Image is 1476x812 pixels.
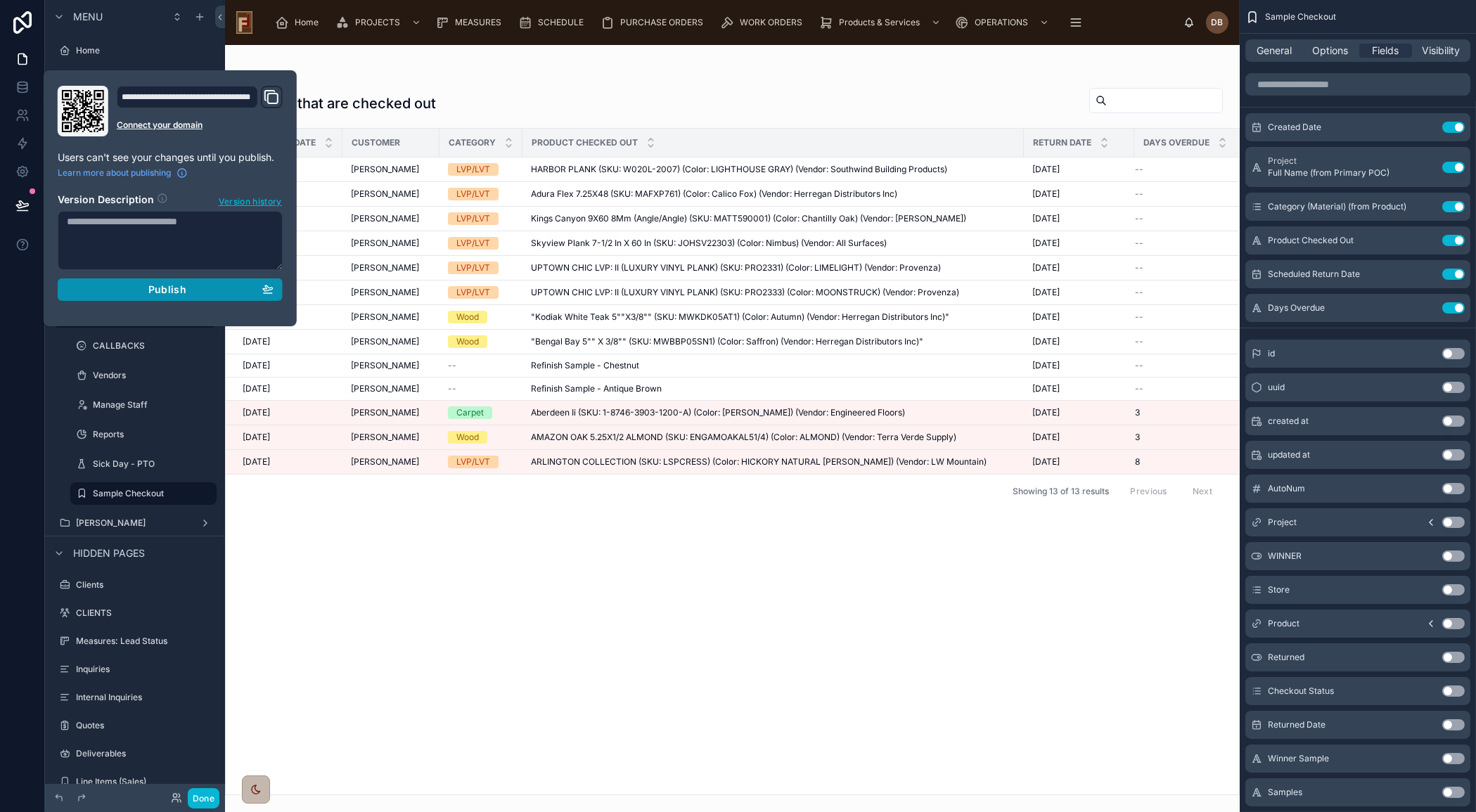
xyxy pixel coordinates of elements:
[351,360,419,371] span: [PERSON_NAME]
[1268,685,1334,697] span: Checkout Status
[93,399,214,411] label: Manage Staff
[448,286,514,299] a: LVP/LVT
[514,10,593,35] a: SCHEDULE
[449,137,496,148] span: Category
[448,163,514,176] a: LVP/LVT
[531,188,897,200] span: Adura Flex 7.25X48 (SKU: MAFXP761) (Color: Calico Fox) (Vendor: Herregan Distributors Inc)
[1135,336,1143,347] span: --
[1135,311,1223,323] a: --
[531,456,987,468] span: ARLINGTON COLLECTION (SKU: LSPCRESS) (Color: HICKORY NATURAL [PERSON_NAME]) (Vendor: LW Mountain)
[351,262,419,273] span: [PERSON_NAME]
[531,262,1015,273] a: UPTOWN CHIC LVP: II (LUXURY VINYL PLANK) (SKU: PRO2331) (Color: LIMELIGHT) (Vendor: Provenza)
[236,94,436,113] h1: Samples that are checked out
[456,406,484,419] div: Carpet
[117,86,283,136] div: Domain and Custom Link
[53,69,217,91] a: PROJECTS
[243,336,334,347] a: [DATE]
[93,340,214,352] label: CALLBACKS
[58,167,171,179] span: Learn more about publishing
[1032,262,1060,273] span: [DATE]
[1135,188,1143,200] span: --
[243,360,270,371] span: [DATE]
[76,720,214,731] label: Quotes
[531,238,1015,249] a: Skyview Plank 7-1/2 In X 60 In (SKU: JOHSV22303) (Color: Nimbus) (Vendor: All Surfaces)
[73,10,103,24] span: Menu
[58,167,188,179] a: Learn more about publishing
[975,17,1028,28] span: OPERATIONS
[448,335,514,348] a: Wood
[1135,287,1143,298] span: --
[93,370,214,381] label: Vendors
[1135,188,1223,200] a: --
[93,458,214,470] label: Sick Day - PTO
[1032,311,1060,323] span: [DATE]
[1268,382,1285,393] span: uuid
[531,311,949,323] span: "Kodiak White Teak 5""X3/8"" (SKU: MWKDK05AT1) (Color: Autumn) (Vendor: Herregan Distributors Inc)"
[351,164,431,175] a: [PERSON_NAME]
[1032,432,1060,443] span: [DATE]
[448,360,456,371] span: --
[53,512,217,534] a: [PERSON_NAME]
[76,607,214,619] label: CLIENTS
[1268,201,1406,212] span: Category (Material) (from Product)
[58,278,283,301] button: Publish
[448,360,514,371] a: --
[1032,383,1060,394] span: [DATE]
[76,517,194,529] label: [PERSON_NAME]
[1268,483,1305,494] span: AutoNum
[70,482,217,505] a: Sample Checkout
[1135,213,1143,224] span: --
[70,335,217,357] a: CALLBACKS
[243,456,334,468] a: [DATE]
[243,432,334,443] a: [DATE]
[243,456,270,468] span: [DATE]
[351,407,431,418] a: [PERSON_NAME]
[53,686,217,709] a: Internal Inquiries
[1135,432,1140,443] span: 3
[531,336,1015,347] a: "Bengal Bay 5"" X 3/8"" (SKU: MWBBP05SN1) (Color: Saffron) (Vendor: Herregan Distributors Inc)"
[448,311,514,323] a: Wood
[1268,415,1309,427] span: created at
[58,150,283,165] p: Users can't see your changes until you publish.
[1268,550,1302,562] span: WINNER
[951,10,1056,35] a: OPERATIONS
[448,431,514,444] a: Wood
[1032,287,1060,298] span: [DATE]
[76,664,214,675] label: Inquiries
[76,748,214,759] label: Deliverables
[456,212,490,225] div: LVP/LVT
[538,17,584,28] span: SCHEDULE
[70,364,217,387] a: Vendors
[1032,360,1060,371] span: [DATE]
[73,546,145,560] span: Hidden pages
[1032,383,1126,394] a: [DATE]
[1032,164,1126,175] a: [DATE]
[58,193,154,208] h2: Version Description
[531,287,959,298] span: UPTOWN CHIC LVP: II (LUXURY VINYL PLANK) (SKU: PRO2333) (Color: MOONSTRUCK) (Vendor: Provenza)
[531,213,1015,224] a: Kings Canyon 9X60 8Mm (Angle/Angle) (SKU: MATT590001) (Color: Chantilly Oak) (Vendor: [PERSON_NAME])
[1135,407,1140,418] span: 3
[456,262,490,274] div: LVP/LVT
[1135,456,1140,468] span: 8
[243,407,334,418] a: [DATE]
[1135,262,1223,273] a: --
[1032,164,1060,175] span: [DATE]
[1268,517,1297,528] span: Project
[351,383,431,394] a: [PERSON_NAME]
[456,237,490,250] div: LVP/LVT
[532,137,638,148] span: Product Checked Out
[1257,44,1292,58] span: General
[531,360,1015,371] a: Refinish Sample - Chestnut
[1268,652,1304,663] span: Returned
[1135,238,1223,249] a: --
[1032,287,1126,298] a: [DATE]
[1032,213,1126,224] a: [DATE]
[148,283,186,296] span: Publish
[1268,753,1329,764] span: Winner Sample
[1135,238,1143,249] span: --
[1268,348,1275,359] span: id
[243,336,270,347] span: [DATE]
[331,10,428,35] a: PROJECTS
[1135,287,1223,298] a: --
[1265,11,1336,22] span: Sample Checkout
